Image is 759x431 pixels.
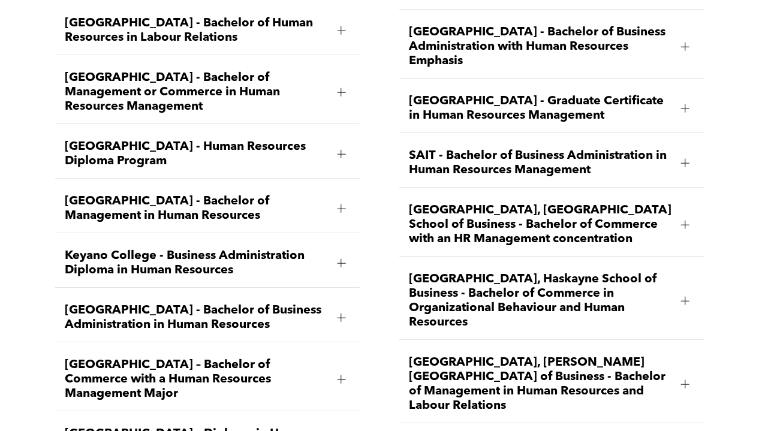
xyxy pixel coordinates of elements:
[65,303,327,332] span: [GEOGRAPHIC_DATA] - Bachelor of Business Administration in Human Resources
[65,249,327,278] span: Keyano College - Business Administration Diploma in Human Resources
[65,16,327,45] span: [GEOGRAPHIC_DATA] - Bachelor of Human Resources in Labour Relations
[65,194,327,223] span: [GEOGRAPHIC_DATA] - Bachelor of Management in Human Resources
[409,94,671,123] span: [GEOGRAPHIC_DATA] - Graduate Certificate in Human Resources Management
[409,203,671,246] span: [GEOGRAPHIC_DATA], [GEOGRAPHIC_DATA] School of Business - Bachelor of Commerce with an HR Managem...
[409,272,671,330] span: [GEOGRAPHIC_DATA], Haskayne School of Business - Bachelor of Commerce in Organizational Behaviour...
[65,358,327,401] span: [GEOGRAPHIC_DATA] – Bachelor of Commerce with a Human Resources Management Major
[409,149,671,177] span: SAIT - Bachelor of Business Administration in Human Resources Management
[409,355,671,413] span: [GEOGRAPHIC_DATA], [PERSON_NAME][GEOGRAPHIC_DATA] of Business - Bachelor of Management in Human R...
[409,25,671,68] span: [GEOGRAPHIC_DATA] - Bachelor of Business Administration with Human Resources Emphasis
[65,140,327,168] span: [GEOGRAPHIC_DATA] - Human Resources Diploma Program
[65,71,327,114] span: [GEOGRAPHIC_DATA] - Bachelor of Management or Commerce in Human Resources Management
